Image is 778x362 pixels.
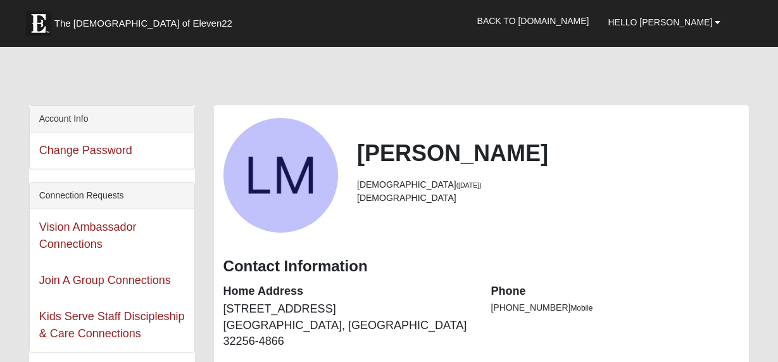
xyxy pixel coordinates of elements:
dd: [STREET_ADDRESS] [GEOGRAPHIC_DATA], [GEOGRAPHIC_DATA] 32256-4866 [223,301,472,350]
dt: Home Address [223,283,472,300]
small: ([DATE]) [456,181,482,189]
h2: [PERSON_NAME] [357,139,739,167]
a: The [DEMOGRAPHIC_DATA] of Eleven22 [20,4,273,36]
a: Change Password [39,144,132,157]
span: Mobile [570,304,593,313]
dt: Phone [491,283,739,300]
span: The [DEMOGRAPHIC_DATA] of Eleven22 [54,17,232,30]
a: Vision Ambassador Connections [39,221,137,250]
a: Hello [PERSON_NAME] [598,6,730,38]
img: Eleven22 logo [26,11,51,36]
a: Back to [DOMAIN_NAME] [468,5,599,37]
a: Kids Serve Staff Discipleship & Care Connections [39,310,185,340]
li: [DEMOGRAPHIC_DATA] [357,191,739,205]
span: Hello [PERSON_NAME] [608,17,712,27]
div: Account Info [30,106,194,133]
a: View Fullsize Photo [223,118,338,233]
h3: Contact Information [223,257,740,276]
li: [PHONE_NUMBER] [491,301,739,314]
li: [DEMOGRAPHIC_DATA] [357,178,739,191]
a: Join A Group Connections [39,274,171,287]
div: Connection Requests [30,183,194,209]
